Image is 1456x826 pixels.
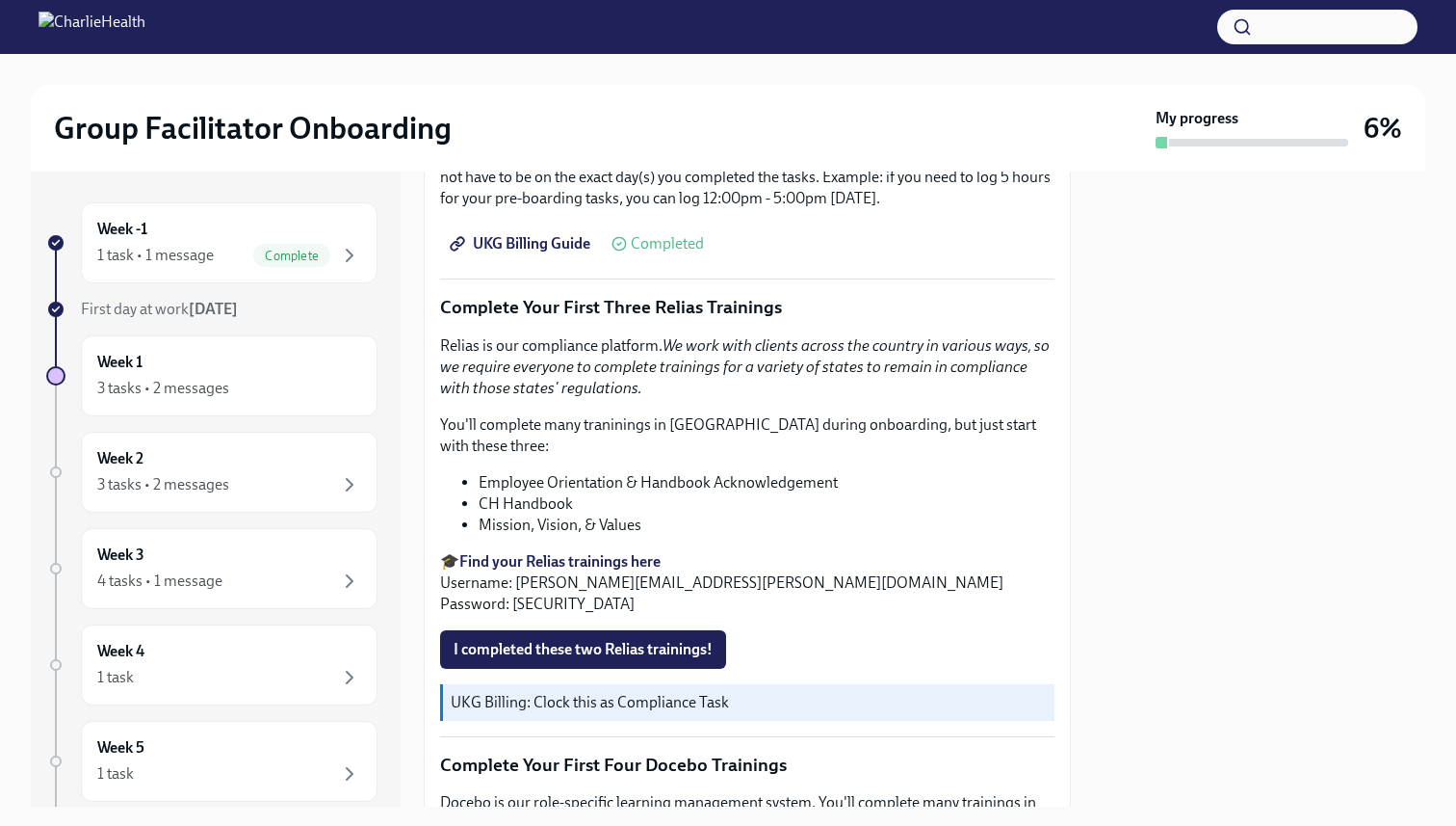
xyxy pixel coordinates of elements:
[97,474,229,495] div: 3 tasks • 2 messages
[54,109,452,147] h2: Group Facilitator Onboarding
[459,552,661,571] a: Find your Relias trainings here
[97,378,229,399] div: 3 tasks • 2 messages
[39,12,145,42] img: CharlieHealth
[253,249,330,263] span: Complete
[46,335,377,416] a: Week 13 tasks • 2 messages
[97,245,214,266] div: 1 task • 1 message
[97,545,144,566] h6: Week 3
[97,763,134,785] div: 1 task
[440,551,1054,615] p: 🎓 Username: [PERSON_NAME][EMAIL_ADDRESS][PERSON_NAME][DOMAIN_NAME] Password: [SECURITY_DATA]
[440,335,1054,399] p: Relias is our compliance platform.
[440,295,1054,320] p: Complete Your First Three Relias Trainings
[97,737,144,759] h6: Week 5
[46,432,377,513] a: Week 23 tasks • 2 messages
[479,493,1054,515] li: CH Handbook
[97,352,143,373] h6: Week 1
[189,300,238,318] strong: [DATE]
[440,146,1054,209] p: You can log your pre-boarding tasks as "Compliance Tasks" in the current pay period. It does not ...
[440,753,1054,778] p: Complete Your First Four Docebo Trainings
[479,515,1054,536] li: Mission, Vision, & Values
[451,692,1047,713] p: UKG Billing: Clock this as Compliance Task
[631,236,704,252] span: Completed
[454,234,590,253] span: UKG Billing Guide
[454,640,713,659] span: I completed these two Relias trainings!
[46,528,377,609] a: Week 34 tasks • 1 message
[97,641,144,662] h6: Week 4
[1156,108,1238,129] strong: My progress
[97,219,147,240] h6: Week -1
[97,571,222,592] div: 4 tasks • 1 message
[81,300,238,318] span: First day at work
[46,299,377,320] a: First day at work[DATE]
[46,721,377,802] a: Week 51 task
[440,414,1054,457] p: You'll complete many traninings in [GEOGRAPHIC_DATA] during onboarding, but just start with these...
[440,225,604,263] a: UKG Billing Guide
[46,625,377,706] a: Week 41 task
[440,630,726,669] button: I completed these two Relias trainings!
[440,336,1050,397] em: We work with clients across the country in various ways, so we require everyone to complete train...
[46,202,377,283] a: Week -11 task • 1 messageComplete
[1364,111,1402,146] h3: 6%
[97,667,134,688] div: 1 task
[97,448,143,469] h6: Week 2
[479,472,1054,493] li: Employee Orientation & Handbook Acknowledgement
